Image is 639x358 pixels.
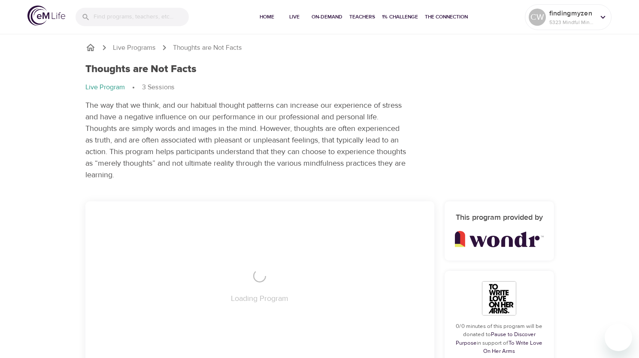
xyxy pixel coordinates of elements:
a: Live Programs [113,43,156,53]
span: Live [284,12,305,21]
h6: This program provided by [455,212,544,224]
p: Live Program [85,82,125,92]
p: findingmyzen [549,8,595,18]
p: Loading Program [231,293,288,304]
h1: Thoughts are Not Facts [85,63,197,76]
p: Thoughts are Not Facts [173,43,242,53]
nav: breadcrumb [85,42,554,53]
div: CW [529,9,546,26]
span: On-Demand [312,12,342,21]
img: logo [27,6,65,26]
a: Pause to Discover Purpose [456,331,536,346]
span: 1% Challenge [382,12,418,21]
nav: breadcrumb [85,82,554,93]
p: 3 Sessions [142,82,175,92]
input: Find programs, teachers, etc... [94,8,189,26]
p: 5323 Mindful Minutes [549,18,595,26]
p: The way that we think, and our habitual thought patterns can increase our experience of stress an... [85,100,407,181]
span: The Connection [425,12,468,21]
iframe: Button to launch messaging window [605,324,632,351]
p: 0/0 minutes of this program will be donated to in support of [455,322,544,356]
img: wondr_new.png [455,231,544,248]
a: To Write Love On Her Arms [483,340,542,355]
span: Teachers [349,12,375,21]
span: Home [257,12,277,21]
